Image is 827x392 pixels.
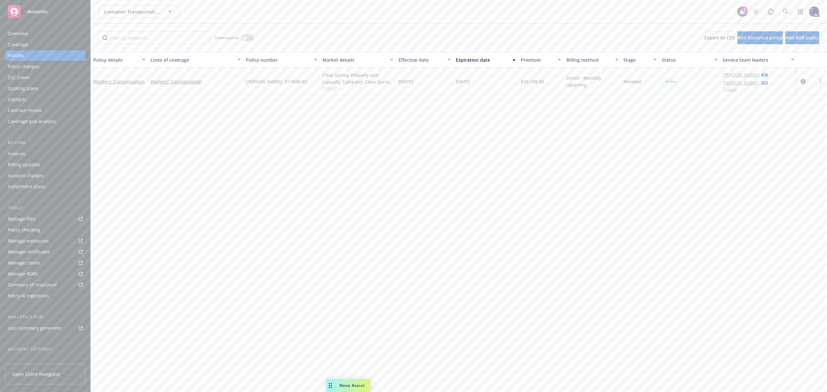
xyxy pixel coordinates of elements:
[5,72,85,83] a: SSC Cases
[8,269,38,279] div: Manage BORs
[8,116,56,127] div: Coverage gap analysis
[8,181,46,192] div: Installment plans
[93,78,145,85] a: Workers' Compensation
[785,31,819,44] button: Add BOR policy
[8,258,40,268] div: Manage claims
[8,214,35,224] div: Manage files
[723,71,759,78] a: [PERSON_NAME]
[8,94,26,105] div: Contacts
[340,383,365,388] span: Nova Assist
[5,247,85,257] a: Manage certificates
[779,5,792,18] a: Search
[99,5,179,18] button: Container Transportation Experts Inc.
[5,314,85,320] div: Analytics hub
[456,57,508,63] div: Expiration date
[396,52,453,67] button: Effective date
[8,236,49,246] div: Manage exposures
[704,35,735,41] span: Export to CSV
[817,77,824,85] a: more
[399,57,444,63] div: Effective date
[738,35,783,41] span: Add historical policy
[104,8,160,15] span: Container Transportation Experts Inc.
[93,57,138,63] div: Policy details
[8,105,42,116] div: Contract review
[5,28,85,39] a: Overview
[8,72,30,83] div: SSC Cases
[5,105,85,116] a: Contract review
[799,77,807,85] a: circleInformation
[564,52,621,67] button: Billing method
[27,9,47,14] span: Accounts
[399,78,413,85] span: [DATE]
[8,323,61,333] div: Loss summary generator
[724,88,737,91] button: 1 more
[8,39,28,50] div: Coverage
[5,205,85,211] div: Tools
[662,57,710,63] div: Status
[5,139,85,146] div: Billing
[749,5,762,18] a: Stop snowing
[5,160,85,170] a: Billing updates
[794,5,807,18] a: Switch app
[518,52,564,67] button: Premium
[5,149,85,159] a: Invoices
[8,83,38,94] div: Quoting plans
[8,61,39,72] div: Policy changes
[320,52,396,67] button: Market details
[151,57,234,63] div: Lines of coverage
[764,5,777,18] a: Report a Bug
[742,6,748,12] div: 2
[12,371,60,377] span: Open Client Navigator
[566,75,618,88] span: Direct - Monthly reporting
[521,78,544,85] span: $25,188.00
[623,57,649,63] div: Stage
[5,269,85,279] a: Manage BORs
[785,35,819,41] span: Add BOR policy
[5,116,85,127] a: Coverage gap analysis
[5,236,85,246] a: Manage exposures
[723,79,759,86] a: [PERSON_NAME]
[5,258,85,268] a: Manage claims
[8,160,40,170] div: Billing updates
[704,31,735,44] button: Export to CSV
[623,78,642,85] span: Renewal
[720,52,796,67] button: Service team leaders
[326,379,334,392] div: Drag to move
[453,52,518,67] button: Expiration date
[5,214,85,224] a: Manage files
[8,149,25,159] div: Invoices
[5,346,85,353] div: Account settings
[5,3,85,21] a: Accounts
[5,94,85,105] a: Contacts
[8,170,44,181] div: Account charges
[521,57,554,63] div: Premium
[738,31,783,44] button: Add historical policy
[99,31,210,44] input: Filter by keyword...
[621,52,659,67] button: Stage
[8,291,49,301] div: Policy AI ingestions
[8,28,28,39] div: Overview
[5,83,85,94] a: Quoting plans
[809,6,819,17] img: photo
[8,50,24,61] div: Policies
[5,170,85,181] a: Account charges
[5,280,85,290] a: Summary of insurance
[322,72,393,85] div: Clear Spring Property and Casualty Company, Clear Spring Property and Casualty Company, Paragon I...
[322,57,386,63] div: Market details
[723,57,787,63] div: Service team leaders
[91,52,148,67] button: Policy details
[246,78,307,85] span: [PERSON_NAME]- 017658-02
[456,78,470,85] span: [DATE]
[659,52,720,67] button: Status
[8,247,50,257] div: Manage certificates
[326,379,370,392] button: Nova Assist
[322,85,393,91] span: Show all
[8,280,57,290] div: Summary of insurance
[8,225,40,235] div: Policy checking
[5,291,85,301] a: Policy AI ingestions
[243,52,319,67] button: Policy number
[246,57,310,63] div: Policy number
[8,355,36,366] div: Service team
[5,225,85,235] a: Policy checking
